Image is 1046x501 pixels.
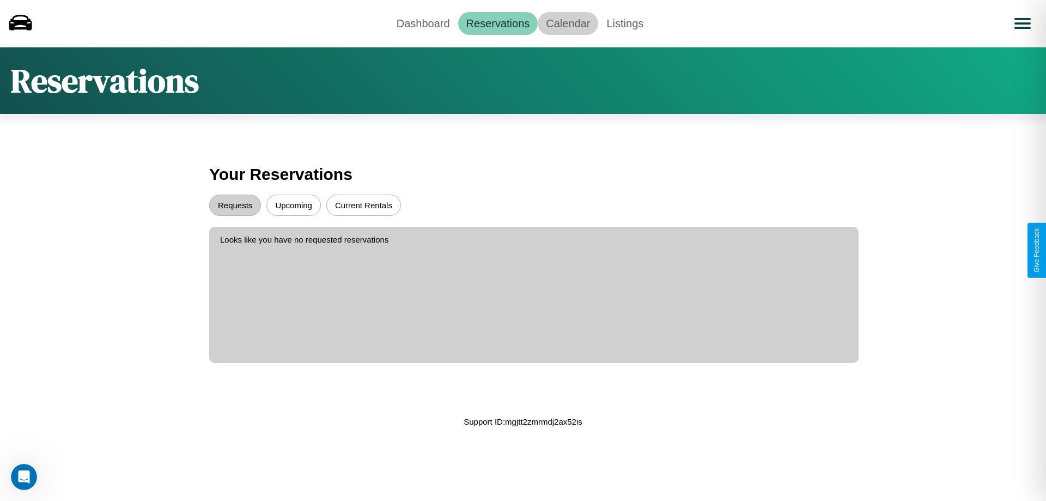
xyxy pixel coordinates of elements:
[458,12,538,35] a: Reservations
[598,12,652,35] a: Listings
[11,58,199,103] h1: Reservations
[266,195,321,216] button: Upcoming
[209,160,837,189] h3: Your Reservations
[1033,228,1041,273] div: Give Feedback
[1007,8,1038,39] button: Open menu
[220,232,848,247] p: Looks like you have no requested reservations
[538,12,598,35] a: Calendar
[464,414,582,429] p: Support ID: mgjtt2zmrmdj2ax52is
[326,195,401,216] button: Current Rentals
[11,464,37,490] iframe: Intercom live chat
[209,195,261,216] button: Requests
[388,12,458,35] a: Dashboard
